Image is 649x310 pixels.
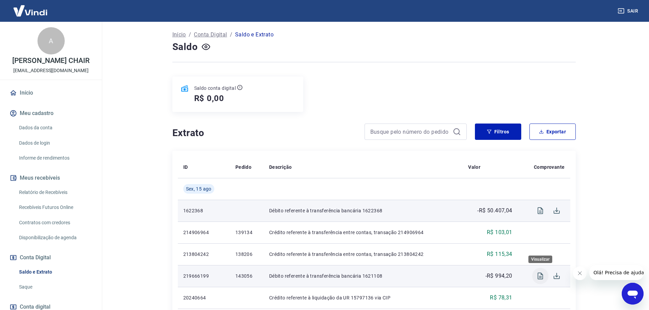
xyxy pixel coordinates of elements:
p: Débito referente à transferência bancária 1621108 [269,273,457,279]
button: Meus recebíveis [8,170,94,185]
a: Relatório de Recebíveis [16,185,94,199]
p: 143056 [235,273,258,279]
input: Busque pelo número do pedido [370,127,450,137]
p: Pedido [235,164,251,170]
a: Saque [16,280,94,294]
p: 20240664 [183,294,225,301]
h5: R$ 0,00 [194,93,225,104]
p: 219666199 [183,273,225,279]
p: / [189,31,191,39]
a: Início [172,31,186,39]
a: Contratos com credores [16,216,94,230]
iframe: Mensagem da empresa [589,265,644,280]
button: Filtros [475,124,521,140]
p: Valor [468,164,480,170]
p: Crédito referente à liquidação da UR 15797136 via CIP [269,294,457,301]
p: [PERSON_NAME] CHAIR [12,57,90,64]
p: Saldo e Extrato [235,31,274,39]
span: Visualizar [532,268,548,284]
button: Meu cadastro [8,106,94,121]
p: Crédito referente à transferência entre contas, transação 213804242 [269,251,457,258]
span: Download [548,268,565,284]
iframe: Fechar mensagem [573,266,587,280]
a: Dados da conta [16,121,94,135]
span: Olá! Precisa de ajuda? [4,5,57,10]
div: A [37,27,65,54]
p: -R$ 50.407,04 [477,207,512,215]
div: Visualizar [528,256,552,263]
p: [EMAIL_ADDRESS][DOMAIN_NAME] [13,67,89,74]
p: 138206 [235,251,258,258]
a: Recebíveis Futuros Online [16,200,94,214]
img: Vindi [8,0,52,21]
p: -R$ 994,20 [485,272,512,280]
button: Sair [616,5,641,17]
p: R$ 103,01 [487,228,512,236]
button: Exportar [529,124,576,140]
p: ID [183,164,188,170]
span: Download [548,202,565,219]
p: / [230,31,232,39]
p: R$ 78,31 [490,294,512,302]
a: Informe de rendimentos [16,151,94,165]
h4: Extrato [172,126,356,140]
p: R$ 115,34 [487,250,512,258]
p: Comprovante [534,164,565,170]
span: Sex, 15 ago [186,185,212,192]
a: Disponibilização de agenda [16,231,94,245]
span: Visualizar [532,202,548,219]
p: 139134 [235,229,258,236]
iframe: Botão para abrir a janela de mensagens [622,283,644,305]
p: 1622368 [183,207,225,214]
p: Descrição [269,164,292,170]
p: Débito referente à transferência bancária 1622368 [269,207,457,214]
p: 213804242 [183,251,225,258]
p: Crédito referente à transferência entre contas, transação 214906964 [269,229,457,236]
a: Dados de login [16,136,94,150]
button: Conta Digital [8,250,94,265]
a: Início [8,85,94,100]
a: Saldo e Extrato [16,265,94,279]
a: Conta Digital [194,31,227,39]
p: 214906964 [183,229,225,236]
p: Saldo conta digital [194,85,236,92]
h4: Saldo [172,40,198,54]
